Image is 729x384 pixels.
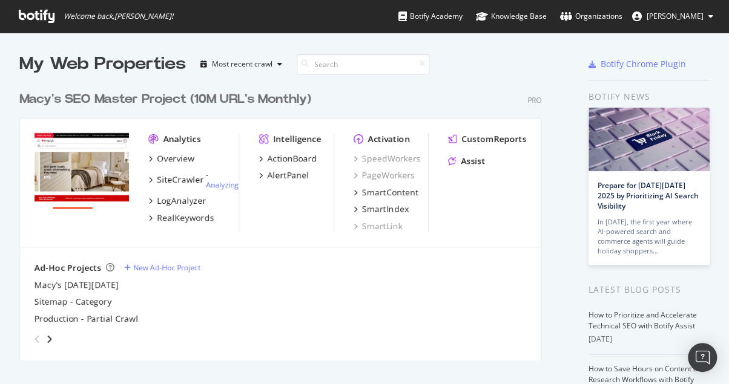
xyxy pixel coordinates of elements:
a: SmartIndex [354,203,409,215]
div: [DATE] [589,334,710,345]
div: SmartContent [362,186,418,198]
a: SmartContent [354,186,418,198]
div: - [206,169,239,190]
a: AlertPanel [259,169,309,181]
div: SiteCrawler [157,174,203,186]
div: Macy's SEO Master Project (10M URL's Monthly) [19,91,311,108]
div: Botify news [589,90,710,103]
a: PageWorkers [354,169,415,181]
div: My Web Properties [19,52,186,76]
div: Assist [461,155,485,167]
div: CustomReports [461,133,526,145]
a: Analyzing [206,180,239,190]
div: Overview [157,152,194,164]
div: New Ad-Hoc Project [133,262,200,273]
span: aj benjumea [647,11,704,21]
a: RealKeywords [148,212,214,224]
a: New Ad-Hoc Project [124,262,200,273]
div: RealKeywords [157,212,214,224]
a: CustomReports [448,133,526,145]
div: Botify Academy [398,10,463,22]
a: Macy's [DATE][DATE] [35,279,119,291]
div: Intelligence [273,133,321,145]
img: www.macys.com [35,133,129,209]
span: Welcome back, [PERSON_NAME] ! [64,11,173,21]
div: Activation [368,133,410,145]
div: SmartIndex [362,203,409,215]
div: angle-right [45,333,54,345]
div: In [DATE], the first year where AI-powered search and commerce agents will guide holiday shoppers… [598,217,701,256]
button: Most recent crawl [196,54,287,74]
a: Botify Chrome Plugin [589,58,686,70]
div: Pro [527,95,541,105]
a: Sitemap - Category [35,296,111,308]
div: angle-left [30,330,45,349]
div: Organizations [560,10,622,22]
a: How to Prioritize and Accelerate Technical SEO with Botify Assist [589,310,697,331]
div: LogAnalyzer [157,195,206,207]
div: Ad-Hoc Projects [35,262,101,274]
div: Knowledge Base [476,10,547,22]
div: AlertPanel [267,169,309,181]
a: Production - Partial Crawl [35,313,138,325]
div: Botify Chrome Plugin [601,58,686,70]
button: [PERSON_NAME] [622,7,723,26]
a: SpeedWorkers [354,152,421,164]
a: SmartLink [354,220,403,232]
a: SiteCrawler- Analyzing [148,169,239,190]
a: ActionBoard [259,152,317,164]
a: Assist [448,155,485,167]
input: Search [297,54,430,75]
img: Prepare for Black Friday 2025 by Prioritizing AI Search Visibility [589,108,710,171]
div: Most recent crawl [212,60,272,68]
div: Analytics [163,133,200,145]
a: Prepare for [DATE][DATE] 2025 by Prioritizing AI Search Visibility [598,180,699,211]
div: Open Intercom Messenger [688,343,717,372]
div: grid [19,76,551,360]
a: Overview [148,152,194,164]
div: ActionBoard [267,152,317,164]
div: Latest Blog Posts [589,283,710,296]
a: LogAnalyzer [148,195,206,207]
a: Macy's SEO Master Project (10M URL's Monthly) [19,91,316,108]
